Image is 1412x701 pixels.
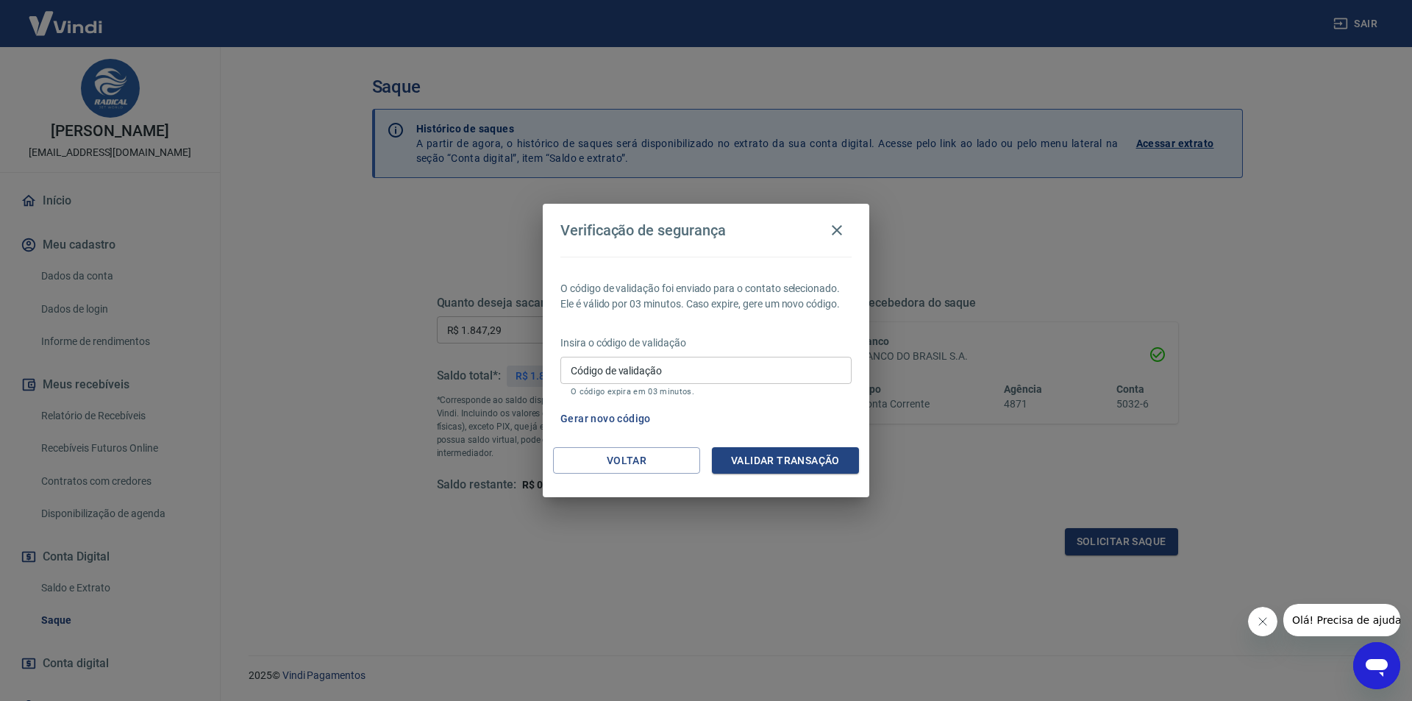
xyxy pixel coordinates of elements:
p: O código de validação foi enviado para o contato selecionado. Ele é válido por 03 minutos. Caso e... [560,281,852,312]
iframe: Mensagem da empresa [1283,604,1400,636]
button: Validar transação [712,447,859,474]
button: Voltar [553,447,700,474]
iframe: Botão para abrir a janela de mensagens [1353,642,1400,689]
p: O código expira em 03 minutos. [571,387,841,396]
span: Olá! Precisa de ajuda? [9,10,124,22]
iframe: Fechar mensagem [1248,607,1277,636]
h4: Verificação de segurança [560,221,726,239]
button: Gerar novo código [555,405,657,433]
p: Insira o código de validação [560,335,852,351]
